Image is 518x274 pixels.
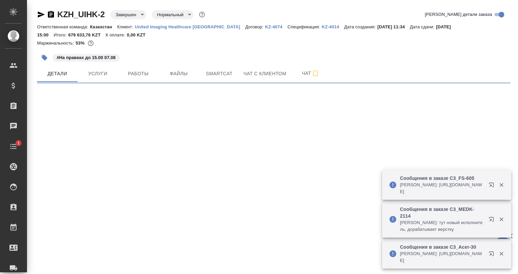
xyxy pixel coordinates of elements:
[37,40,76,46] p: Маржинальность:
[57,54,116,61] p: #На правках до 15.00 07.08
[163,70,195,78] span: Файлы
[37,50,52,65] button: Добавить тэг
[344,24,377,29] p: Дата создания:
[2,138,25,155] a: 1
[122,70,154,78] span: Работы
[41,70,74,78] span: Детали
[203,70,235,78] span: Smartcat
[13,140,24,146] span: 1
[37,24,90,29] p: Ответственная команда:
[76,40,86,46] p: 53%
[485,247,501,263] button: Открыть в новой вкладке
[400,219,484,233] p: [PERSON_NAME]: тут новый исполнитель, дорабатывает верстку
[265,24,288,29] a: KZ-4074
[37,10,45,19] button: Скопировать ссылку для ЯМессенджера
[68,32,106,37] p: 679 633,76 KZT
[485,213,501,229] button: Открыть в новой вкладке
[127,32,150,37] p: 0,00 KZT
[198,10,206,19] button: Доп статусы указывают на важность/срочность заказа
[485,178,501,194] button: Открыть в новой вкладке
[114,12,138,18] button: Завершен
[494,216,508,222] button: Закрыть
[400,244,484,250] p: Сообщения в заказе C3_Acer-30
[243,70,286,78] span: Чат с клиентом
[377,24,410,29] p: [DATE] 11:34
[400,175,484,182] p: Сообщения в заказе C3_FS-605
[287,24,321,29] p: Спецификация:
[494,182,508,188] button: Закрыть
[82,70,114,78] span: Услуги
[400,250,484,264] p: [PERSON_NAME]: [URL][DOMAIN_NAME]
[155,12,185,18] button: Нормальный
[311,70,319,78] svg: Подписаться
[400,206,484,219] p: Сообщения в заказе C3_MEDK-2114
[47,10,55,19] button: Скопировать ссылку
[90,24,117,29] p: Казахстан
[245,24,265,29] p: Договор:
[52,54,120,60] span: На правках до 15.00 07.08
[494,251,508,257] button: Закрыть
[106,32,127,37] p: К оплате:
[117,24,135,29] p: Клиент:
[86,39,95,48] button: 42211.85 RUB;
[110,10,146,19] div: Завершен
[400,182,484,195] p: [PERSON_NAME]: [URL][DOMAIN_NAME]
[54,32,68,37] p: Итого:
[57,10,105,19] a: KZH_UIHK-2
[425,11,492,18] span: [PERSON_NAME] детали заказа
[135,24,245,29] a: United Imaging Healthcare [GEOGRAPHIC_DATA]
[322,24,344,29] a: KZ-4014
[152,10,194,19] div: Завершен
[410,24,436,29] p: Дата сдачи:
[294,69,327,78] span: Чат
